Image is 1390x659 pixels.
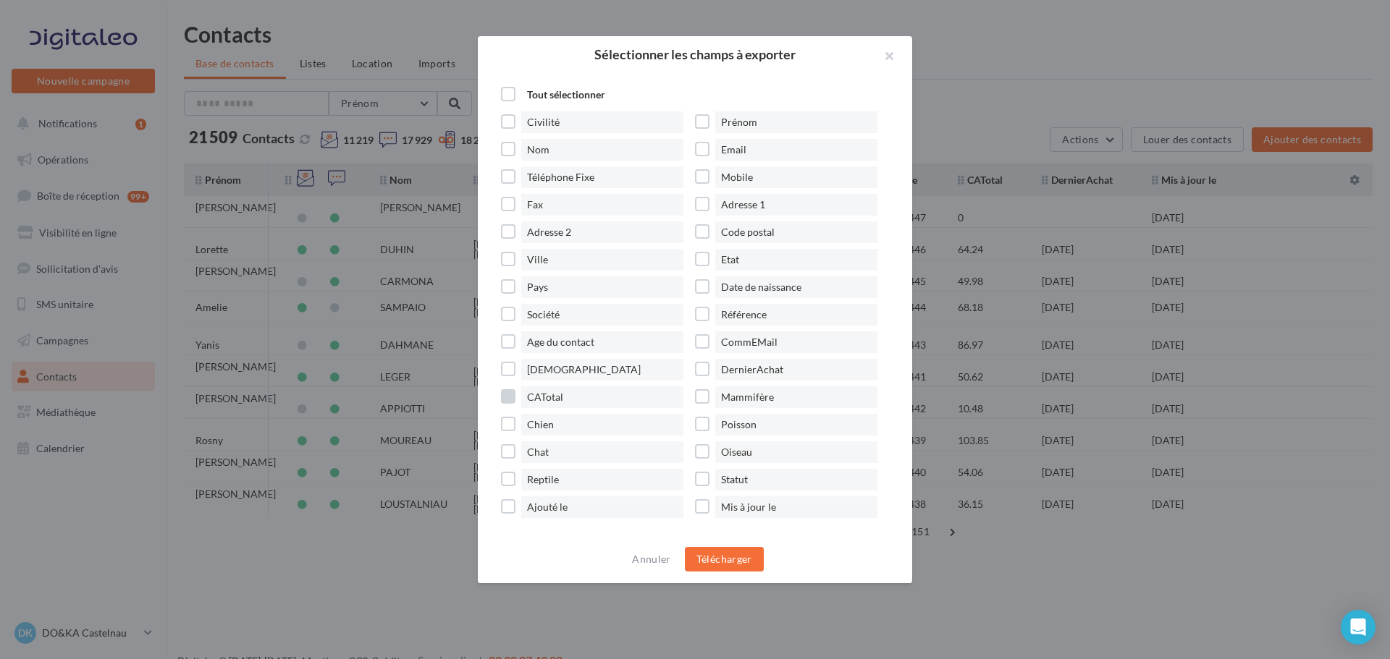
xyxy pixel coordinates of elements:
span: Ajouté le [521,496,683,518]
span: Etat [715,249,877,271]
span: Pays [521,276,683,298]
span: [DEMOGRAPHIC_DATA] [521,359,683,380]
span: Mammifère [715,386,877,408]
span: Statut [715,469,877,490]
span: Société [521,304,683,326]
button: Annuler [626,550,676,568]
span: Age du contact [521,331,683,353]
span: Date de naissance [715,276,877,298]
span: Fax [521,194,683,216]
span: Référence [715,304,877,326]
button: Télécharger [685,547,764,571]
div: Open Intercom Messenger [1341,610,1376,645]
span: Téléphone Fixe [521,166,683,188]
span: Mis à jour le [715,496,877,518]
span: Nom [521,139,683,161]
span: CATotal [521,386,683,408]
span: Adresse 1 [715,194,877,216]
span: Poisson [715,414,877,435]
span: Mobile [715,166,877,188]
span: Tout sélectionner [521,84,611,106]
span: Reptile [521,469,683,490]
span: Civilité [521,111,683,133]
span: Chat [521,441,683,463]
span: Ville [521,249,683,271]
span: Prénom [715,111,877,133]
span: Oiseau [715,441,877,463]
span: Chien [521,414,683,435]
span: CommEMail [715,331,877,353]
span: Code postal [715,221,877,243]
span: Adresse 2 [521,221,683,243]
span: DernierAchat [715,359,877,380]
h2: Sélectionner les champs à exporter [501,48,889,61]
span: Email [715,139,877,161]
